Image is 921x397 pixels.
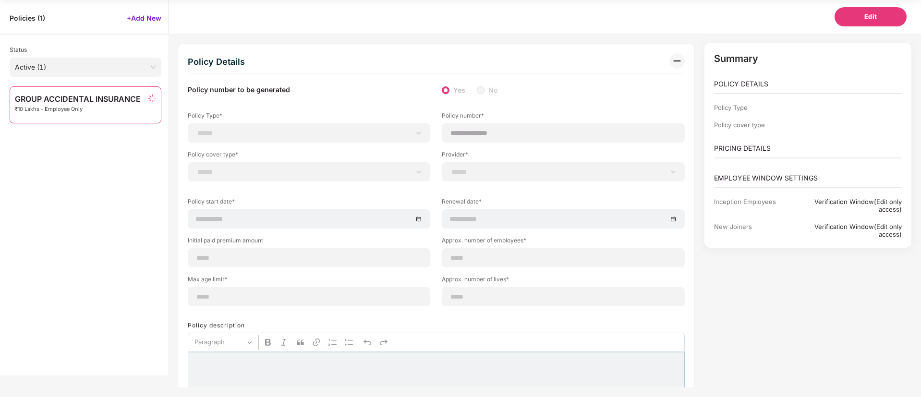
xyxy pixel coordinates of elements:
label: Provider* [442,150,684,162]
label: Policy Type* [188,111,430,123]
span: Yes [449,85,469,96]
span: Active (1) [15,60,156,74]
div: New Joiners [714,223,792,238]
div: Verification Window(Edit only access) [792,223,902,238]
div: Inception Employees [714,198,792,213]
span: GROUP ACCIDENTAL INSURANCE [15,95,141,103]
span: Edit [864,12,877,22]
label: Policy cover type* [188,150,430,162]
p: Summary [714,53,902,64]
label: Renewal date* [442,197,684,209]
span: Policies ( 1 ) [10,13,45,23]
label: Approx. number of lives* [442,275,684,287]
div: Editor toolbar [188,333,685,352]
div: Policy cover type [714,121,792,129]
label: Initial paid premium amount [188,236,430,248]
label: Policy description [188,322,245,329]
button: Edit [835,7,907,26]
div: Policy Details [188,53,245,71]
button: Paragraph [190,335,256,350]
div: Verification Window(Edit only access) [792,198,902,213]
span: Paragraph [194,337,244,348]
p: PRICING DETAILS [714,143,902,154]
label: Policy start date* [188,197,430,209]
span: +Add New [127,13,161,23]
label: Approx. number of employees* [442,236,684,248]
p: EMPLOYEE WINDOW SETTINGS [714,173,902,183]
span: ₹10 Lakhs - Employee Only [15,106,141,112]
label: Policy number* [442,111,684,123]
label: Max age limit* [188,275,430,287]
div: Policy Type [714,104,792,111]
span: Status [10,46,27,53]
p: POLICY DETAILS [714,79,902,89]
img: svg+xml;base64,PHN2ZyB3aWR0aD0iMzIiIGhlaWdodD0iMzIiIHZpZXdCb3g9IjAgMCAzMiAzMiIgZmlsbD0ibm9uZSIgeG... [669,53,685,69]
label: Policy number to be generated [188,85,290,96]
span: No [485,85,501,96]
